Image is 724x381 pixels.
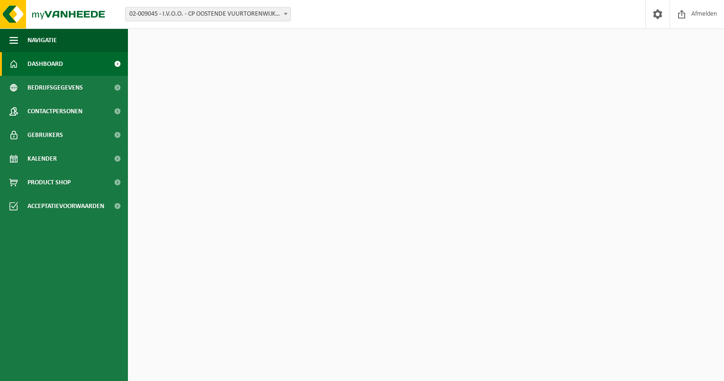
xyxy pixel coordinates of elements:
span: 02-009045 - I.V.O.O. - CP OOSTENDE VUURTORENWIJK - OOSTENDE [126,8,290,21]
span: Contactpersonen [27,100,82,123]
span: Product Shop [27,171,71,194]
span: Dashboard [27,52,63,76]
span: Acceptatievoorwaarden [27,194,104,218]
span: Bedrijfsgegevens [27,76,83,100]
span: Gebruikers [27,123,63,147]
span: Navigatie [27,28,57,52]
span: Kalender [27,147,57,171]
span: 02-009045 - I.V.O.O. - CP OOSTENDE VUURTORENWIJK - OOSTENDE [125,7,291,21]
